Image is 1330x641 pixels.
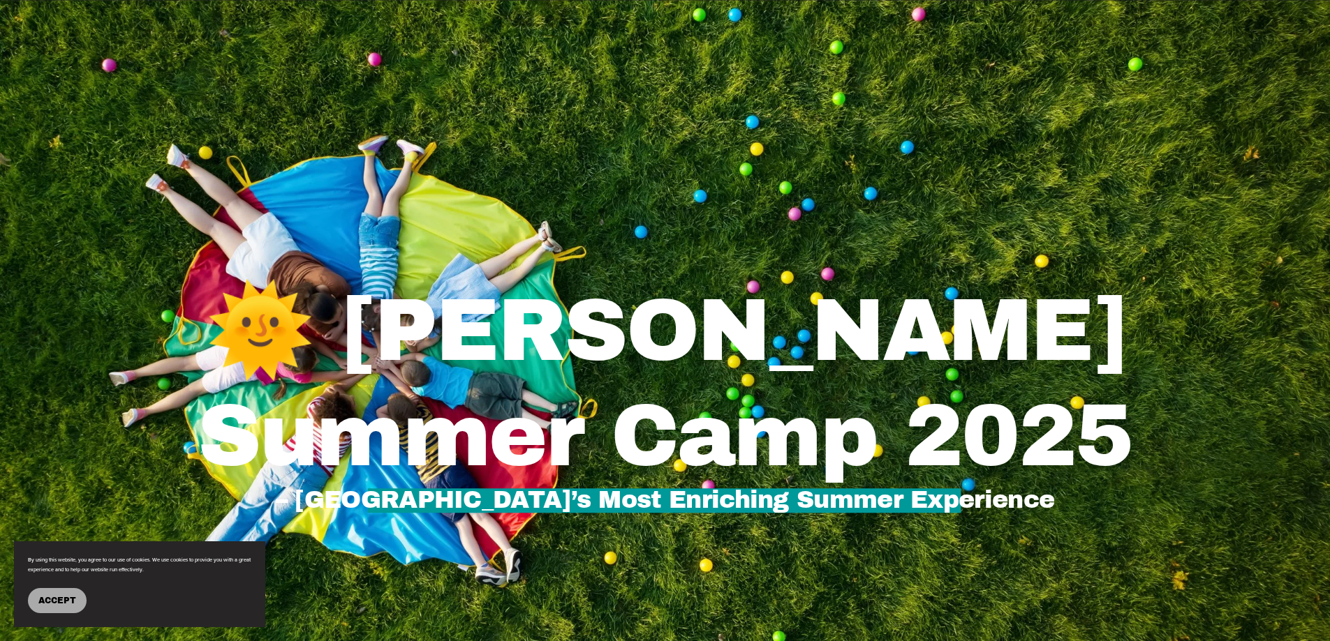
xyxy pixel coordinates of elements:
[276,486,1054,513] span: – [GEOGRAPHIC_DATA]’s Most Enriching Summer Experience
[38,596,76,605] span: Accept
[156,278,1174,490] h1: 🌞 [PERSON_NAME] Summer Camp 2025
[28,555,251,574] p: By using this website, you agree to our use of cookies. We use cookies to provide you with a grea...
[28,588,87,613] button: Accept
[14,541,265,627] section: Cookie banner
